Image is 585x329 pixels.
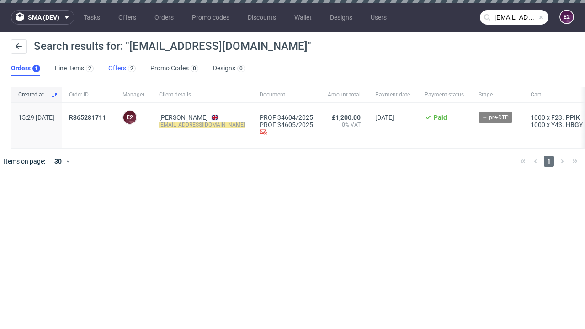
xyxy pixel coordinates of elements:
[560,11,573,23] figcaption: e2
[544,156,554,167] span: 1
[108,61,136,76] a: Offers2
[11,10,74,25] button: sma (dev)
[11,61,40,76] a: Orders1
[328,91,361,99] span: Amount total
[18,91,47,99] span: Created at
[332,114,361,121] span: £1,200.00
[551,121,564,128] span: Y43.
[130,65,133,72] div: 2
[434,114,447,121] span: Paid
[531,114,545,121] span: 1000
[425,91,464,99] span: Payment status
[213,61,245,76] a: Designs0
[123,111,136,124] figcaption: e2
[69,114,108,121] a: R365281711
[4,157,45,166] span: Items on page:
[34,40,311,53] span: Search results for: "[EMAIL_ADDRESS][DOMAIN_NAME]"
[479,91,516,99] span: Stage
[564,114,582,121] a: PPIK
[149,10,179,25] a: Orders
[375,91,410,99] span: Payment date
[531,121,545,128] span: 1000
[260,91,313,99] span: Document
[551,114,564,121] span: F23.
[35,65,38,72] div: 1
[260,121,313,128] a: PROF 34605/2025
[49,155,65,168] div: 30
[69,114,106,121] span: R365281711
[28,14,59,21] span: sma (dev)
[289,10,317,25] a: Wallet
[18,114,54,121] span: 15:29 [DATE]
[531,91,585,99] span: Cart
[324,10,358,25] a: Designs
[78,10,106,25] a: Tasks
[122,91,144,99] span: Manager
[531,114,585,121] div: x
[150,61,198,76] a: Promo Codes0
[482,113,509,122] span: → pre-DTP
[260,114,313,121] a: PROF 34604/2025
[242,10,282,25] a: Discounts
[193,65,196,72] div: 0
[375,114,394,121] span: [DATE]
[69,91,108,99] span: Order ID
[564,121,585,128] a: HBGY
[88,65,91,72] div: 2
[328,121,361,128] span: 0% VAT
[113,10,142,25] a: Offers
[159,122,245,128] mark: [EMAIL_ADDRESS][DOMAIN_NAME]
[365,10,392,25] a: Users
[239,65,243,72] div: 0
[55,61,94,76] a: Line Items2
[186,10,235,25] a: Promo codes
[159,114,208,121] a: [PERSON_NAME]
[531,121,585,128] div: x
[159,91,245,99] span: Client details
